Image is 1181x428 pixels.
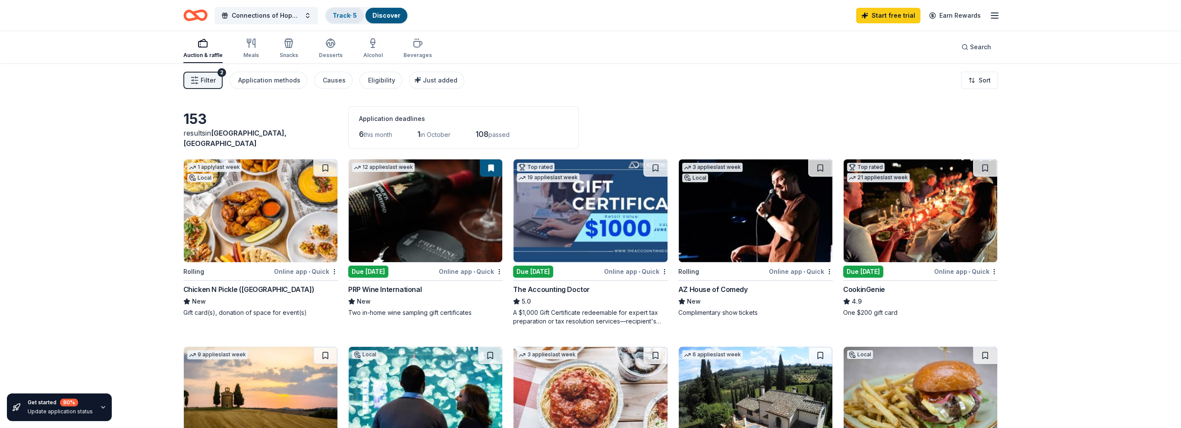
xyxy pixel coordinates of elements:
[417,130,420,139] span: 1
[517,163,554,171] div: Top rated
[183,266,204,277] div: Rolling
[843,308,998,317] div: One $200 gift card
[187,350,248,359] div: 9 applies last week
[843,284,885,295] div: CookinGenie
[201,75,216,86] span: Filter
[232,10,301,21] span: Connections of Hope Gala
[314,72,353,89] button: Causes
[682,350,743,359] div: 6 applies last week
[183,308,338,317] div: Gift card(s), donation of space for event(s)
[843,266,883,278] div: Due [DATE]
[323,75,346,86] div: Causes
[368,75,395,86] div: Eligibility
[403,52,432,59] div: Beverages
[348,159,503,317] a: Image for PRP Wine International12 applieslast weekDue [DATE]Online app•QuickPRP Wine Internation...
[409,72,464,89] button: Just added
[28,399,93,406] div: Get started
[183,128,338,149] div: results
[192,296,206,307] span: New
[319,35,343,63] button: Desserts
[183,52,223,59] div: Auction & raffle
[183,284,315,295] div: Chicken N Pickle ([GEOGRAPHIC_DATA])
[420,131,450,138] span: in October
[852,296,862,307] span: 4.9
[513,266,553,278] div: Due [DATE]
[678,266,699,277] div: Rolling
[682,163,743,172] div: 3 applies last week
[476,130,488,139] span: 108
[934,266,998,277] div: Online app Quick
[60,399,78,406] div: 80 %
[348,266,388,278] div: Due [DATE]
[28,408,93,415] div: Update application status
[803,268,805,275] span: •
[363,35,383,63] button: Alcohol
[847,350,873,359] div: Local
[682,174,708,182] div: Local
[348,308,503,317] div: Two in-home wine sampling gift certificates
[359,114,568,124] div: Application deadlines
[352,163,415,172] div: 12 applies last week
[183,159,338,317] a: Image for Chicken N Pickle (Glendale)1 applylast weekLocalRollingOnline app•QuickChicken N Pickle...
[513,308,668,326] div: A $1,000 Gift Certificate redeemable for expert tax preparation or tax resolution services—recipi...
[517,350,577,359] div: 3 applies last week
[847,163,885,171] div: Top rated
[183,111,338,128] div: 153
[678,159,833,317] a: Image for AZ House of Comedy3 applieslast weekLocalRollingOnline app•QuickAZ House of ComedyNewCo...
[309,268,310,275] span: •
[364,131,392,138] span: this month
[183,72,223,89] button: Filter2
[924,8,986,23] a: Earn Rewards
[522,296,531,307] span: 5.0
[843,159,998,317] a: Image for CookinGenieTop rated21 applieslast weekDue [DATE]Online app•QuickCookinGenie4.9One $200...
[183,35,223,63] button: Auction & raffle
[844,159,997,262] img: Image for CookinGenie
[687,296,701,307] span: New
[488,131,510,138] span: passed
[357,296,371,307] span: New
[280,35,298,63] button: Snacks
[187,174,213,182] div: Local
[954,38,998,56] button: Search
[280,52,298,59] div: Snacks
[243,52,259,59] div: Meals
[348,284,422,295] div: PRP Wine International
[970,42,991,52] span: Search
[979,75,991,86] span: Sort
[319,52,343,59] div: Desserts
[473,268,475,275] span: •
[184,159,337,262] img: Image for Chicken N Pickle (Glendale)
[513,159,667,262] img: Image for The Accounting Doctor
[856,8,920,23] a: Start free trial
[333,12,357,19] a: Track· 5
[372,12,400,19] a: Discover
[403,35,432,63] button: Beverages
[513,159,668,326] a: Image for The Accounting DoctorTop rated19 applieslast weekDue [DATE]Online app•QuickThe Accounti...
[423,76,457,84] span: Just added
[352,350,378,359] div: Local
[969,268,970,275] span: •
[183,5,208,25] a: Home
[183,129,287,148] span: in
[847,173,910,182] div: 21 applies last week
[359,130,364,139] span: 6
[183,129,287,148] span: [GEOGRAPHIC_DATA], [GEOGRAPHIC_DATA]
[214,7,318,24] button: Connections of Hope Gala
[238,75,300,86] div: Application methods
[363,52,383,59] div: Alcohol
[217,68,226,77] div: 2
[678,284,748,295] div: AZ House of Comedy
[517,173,579,182] div: 19 applies last week
[349,159,502,262] img: Image for PRP Wine International
[513,284,590,295] div: The Accounting Doctor
[604,266,668,277] div: Online app Quick
[325,7,408,24] button: Track· 5Discover
[243,35,259,63] button: Meals
[187,163,242,172] div: 1 apply last week
[678,308,833,317] div: Complimentary show tickets
[961,72,998,89] button: Sort
[769,266,833,277] div: Online app Quick
[679,159,832,262] img: Image for AZ House of Comedy
[639,268,640,275] span: •
[359,72,402,89] button: Eligibility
